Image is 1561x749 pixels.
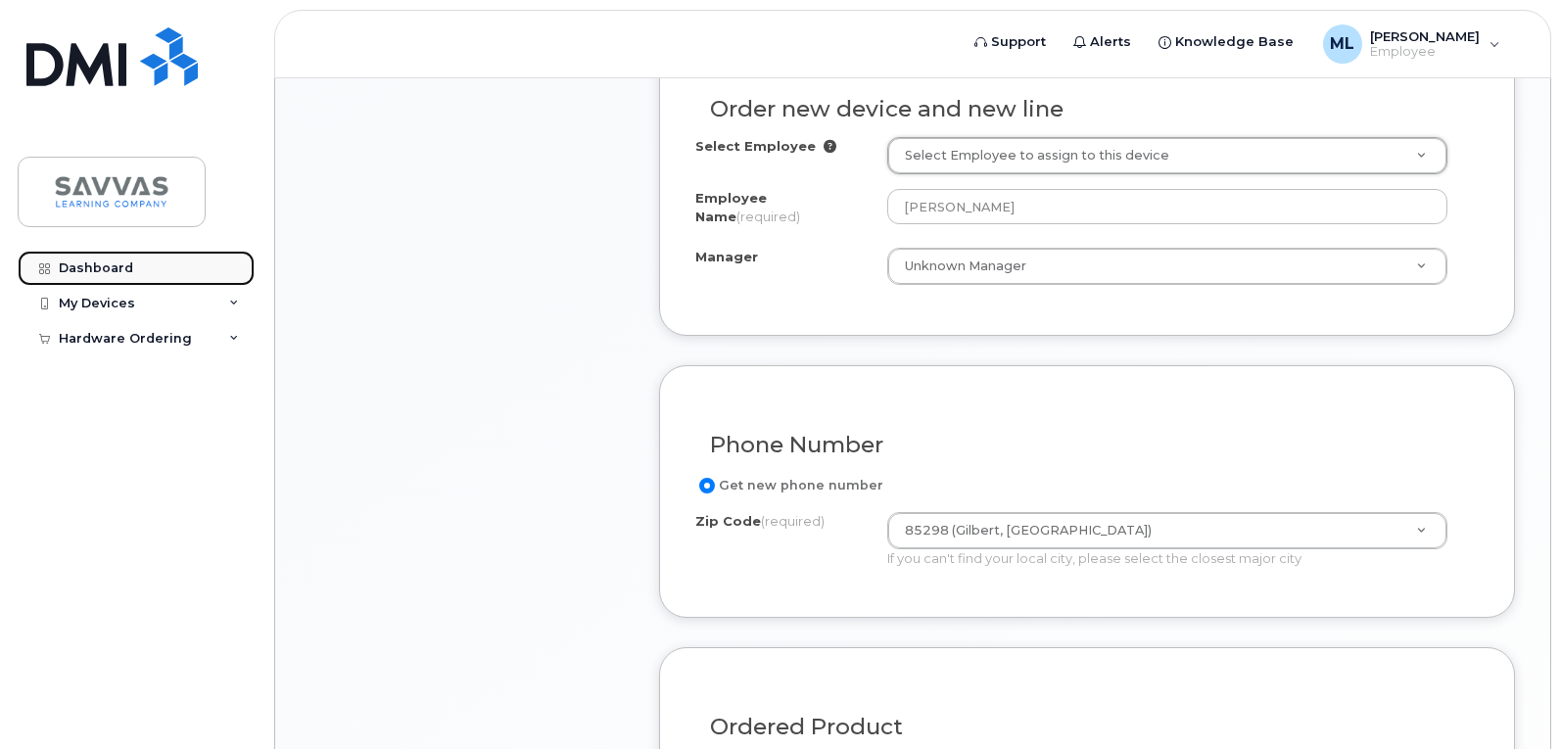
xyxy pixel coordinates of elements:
label: Get new phone number [695,474,883,497]
span: Alerts [1090,32,1131,52]
a: Select Employee to assign to this device [888,138,1446,173]
span: Employee [1370,44,1480,60]
h3: Phone Number [710,433,1464,457]
span: Support [991,32,1046,52]
label: Select Employee [695,137,816,156]
span: (required) [761,513,825,529]
span: [PERSON_NAME] [1370,28,1480,44]
a: Alerts [1060,23,1145,62]
span: 85298 (Gilbert, [GEOGRAPHIC_DATA]) [893,522,1152,539]
a: Support [961,23,1060,62]
label: Employee Name [695,189,872,225]
label: Manager [695,248,758,266]
input: Get new phone number [699,478,715,493]
span: Knowledge Base [1175,32,1294,52]
iframe: Messenger Launcher [1476,664,1546,734]
label: Zip Code [695,512,825,531]
span: Unknown Manager [905,258,1026,273]
div: Marci Lewis [1309,24,1514,64]
a: Knowledge Base [1145,23,1307,62]
h3: Ordered Product [710,715,1464,739]
h3: Order new device and new line [710,97,1464,121]
div: If you can't find your local city, please select the closest major city [887,549,1447,568]
input: Please fill out this field [887,189,1447,224]
a: 85298 (Gilbert, [GEOGRAPHIC_DATA]) [888,513,1446,548]
span: Select Employee to assign to this device [893,147,1169,164]
span: ML [1330,32,1354,56]
span: (required) [736,209,800,224]
i: Selection will overwrite employee Name, Number, City and Business Units inputs [824,140,836,153]
a: Unknown Manager [888,249,1446,284]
